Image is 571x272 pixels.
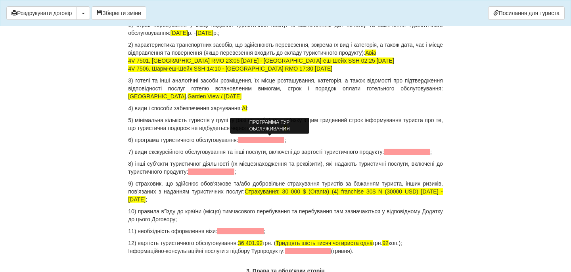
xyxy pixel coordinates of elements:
span: [GEOGRAPHIC_DATA] [128,93,186,100]
p: 1) строк перебування у місці надання туристичних послуг із зазначенням дат початку та закінчення ... [128,21,443,37]
p: 7) види екскурсійного обслуговування та інші послуги, включені до вартості туристичного продукту: ; [128,148,443,156]
p: 8) інші суб’єкти туристичної діяльності (їх місцезнаходження та реквізити), які надають туристичн... [128,160,443,176]
span: 36 401.92 [238,240,263,246]
span: Garden View / [DATE] [188,93,241,100]
p: 9) страховик, що здійснює обов’язкове та/або добровільне страхування туристів за бажанням туриста... [128,180,443,203]
span: [DATE] [171,30,188,36]
span: [DATE] [196,30,213,36]
span: 4V 7501, [GEOGRAPHIC_DATA] RMO 23:05 [DATE] - [GEOGRAPHIC_DATA]-еш-Шейх SSH 02:25 [DATE] 4V 7506,... [128,57,394,72]
span: 92 [382,240,389,246]
span: Авіа [365,50,376,56]
p: 11) необхідність оформлення візи: ; [128,227,443,235]
p: 2) характеристика транспортних засобів, що здійснюють перевезення, зокрема їх вид і категорія, а ... [128,41,443,73]
span: AI [242,105,247,111]
p: 6) програма туристичного обслуговування: ; [128,136,443,144]
div: ПРОГРАММА ТУР ОБСЛУЖИВАНИЯ [230,118,309,134]
button: Роздрукувати договір [6,6,77,20]
span: Страхування: 30 000 $ (Oranta) (4) franchise 30$ N (30000 USD) [DATE] - [DATE] [128,188,443,203]
p: 12) вартість туристичного обслуговування: грн. ( грн. коп.); Інформаційно-консультаційні послуги ... [128,239,443,255]
span: Тридцять шість тисяч чотириста одна [276,240,372,246]
p: 10) правила в’їзду до країни (місця) тимчасового перебування та перебування там зазначаються у ві... [128,207,443,223]
p: 5) мінімальна кількість туристів у групі (у разі потреби) та у зв’язку з цим триденний строк інфо... [128,116,443,132]
button: Зберегти зміни [92,6,146,20]
p: 3) готелі та інші аналогічні засоби розміщення, їх місце розташування, категорія, а також відомос... [128,77,443,100]
a: Посилання для туриста [488,6,565,20]
p: 4) види і способи забезпечення харчування: ; [128,104,443,112]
